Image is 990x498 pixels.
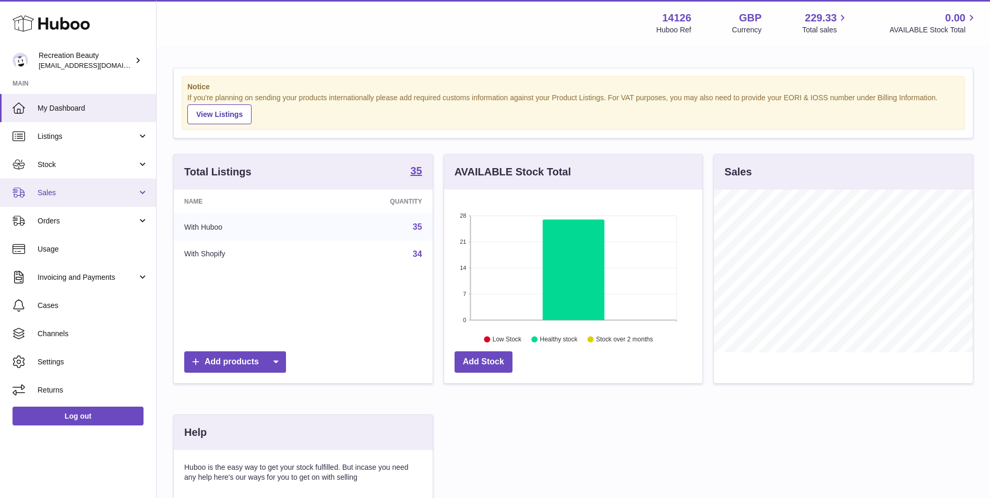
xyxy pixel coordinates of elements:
[460,265,466,271] text: 14
[493,336,522,343] text: Low Stock
[889,11,977,35] a: 0.00 AVAILABLE Stock Total
[174,214,313,241] td: With Huboo
[187,104,252,124] a: View Listings
[38,301,148,311] span: Cases
[805,11,837,25] span: 229.33
[38,272,137,282] span: Invoicing and Payments
[460,212,466,219] text: 28
[413,250,422,258] a: 34
[38,160,137,170] span: Stock
[463,291,466,297] text: 7
[540,336,578,343] text: Healthy stock
[184,463,422,482] p: Huboo is the easy way to get your stock fulfilled. But incase you need any help here's our ways f...
[463,317,466,323] text: 0
[662,11,691,25] strong: 14126
[13,53,28,68] img: customercare@recreationbeauty.com
[187,82,959,92] strong: Notice
[802,25,849,35] span: Total sales
[38,103,148,113] span: My Dashboard
[184,425,207,440] h3: Help
[38,385,148,395] span: Returns
[184,351,286,373] a: Add products
[38,244,148,254] span: Usage
[657,25,691,35] div: Huboo Ref
[460,239,466,245] text: 21
[596,336,653,343] text: Stock over 2 months
[889,25,977,35] span: AVAILABLE Stock Total
[38,329,148,339] span: Channels
[38,132,137,141] span: Listings
[455,165,571,179] h3: AVAILABLE Stock Total
[13,407,144,425] a: Log out
[174,189,313,214] th: Name
[38,357,148,367] span: Settings
[174,241,313,268] td: With Shopify
[39,51,133,70] div: Recreation Beauty
[187,93,959,124] div: If you're planning on sending your products internationally please add required customs informati...
[724,165,752,179] h3: Sales
[313,189,432,214] th: Quantity
[732,25,762,35] div: Currency
[184,165,252,179] h3: Total Listings
[39,61,153,69] span: [EMAIL_ADDRESS][DOMAIN_NAME]
[455,351,512,373] a: Add Stock
[38,188,137,198] span: Sales
[38,216,137,226] span: Orders
[802,11,849,35] a: 229.33 Total sales
[410,165,422,176] strong: 35
[945,11,965,25] span: 0.00
[410,165,422,178] a: 35
[413,222,422,231] a: 35
[739,11,761,25] strong: GBP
